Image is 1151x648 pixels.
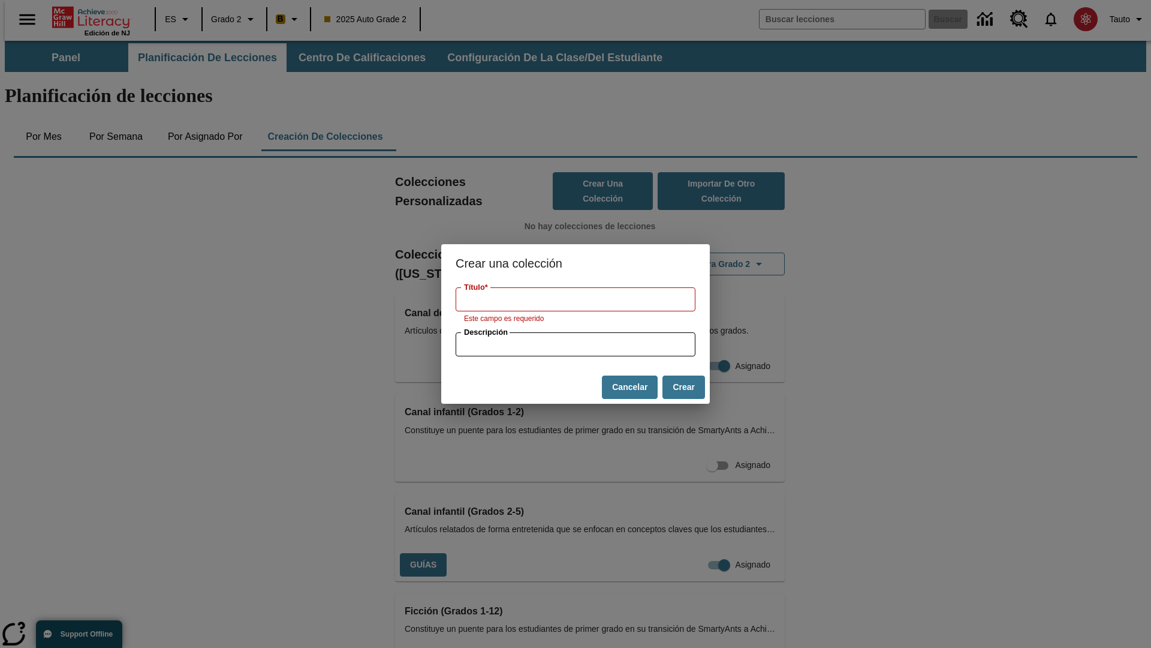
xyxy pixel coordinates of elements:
p: Este campo es requerido [464,313,687,325]
label: Tí­tulo [464,282,488,293]
h2: Crear una colección [441,244,710,283]
button: Crear [662,376,705,399]
button: Cancelar [602,376,658,399]
label: Descripción [464,327,508,338]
